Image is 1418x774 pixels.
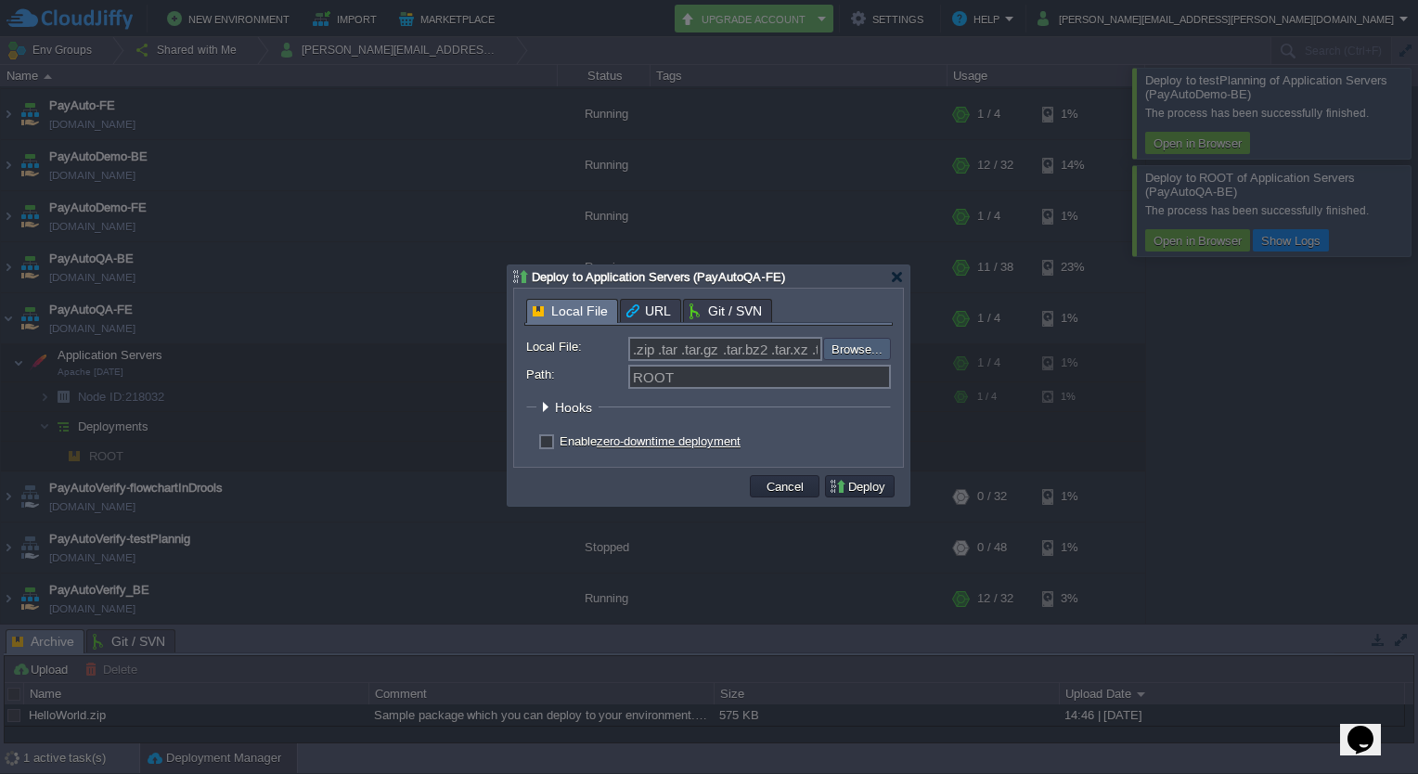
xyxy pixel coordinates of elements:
span: Deploy to Application Servers (PayAutoQA-FE) [532,270,785,284]
span: Local File [533,300,608,323]
span: URL [626,300,671,322]
label: Enable [560,434,741,448]
span: Hooks [555,400,597,415]
button: Cancel [761,478,809,495]
label: Path: [526,365,626,384]
button: Deploy [829,478,891,495]
span: Git / SVN [690,300,762,322]
iframe: chat widget [1340,700,1399,755]
label: Local File: [526,337,626,356]
a: zero-downtime deployment [597,434,741,448]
